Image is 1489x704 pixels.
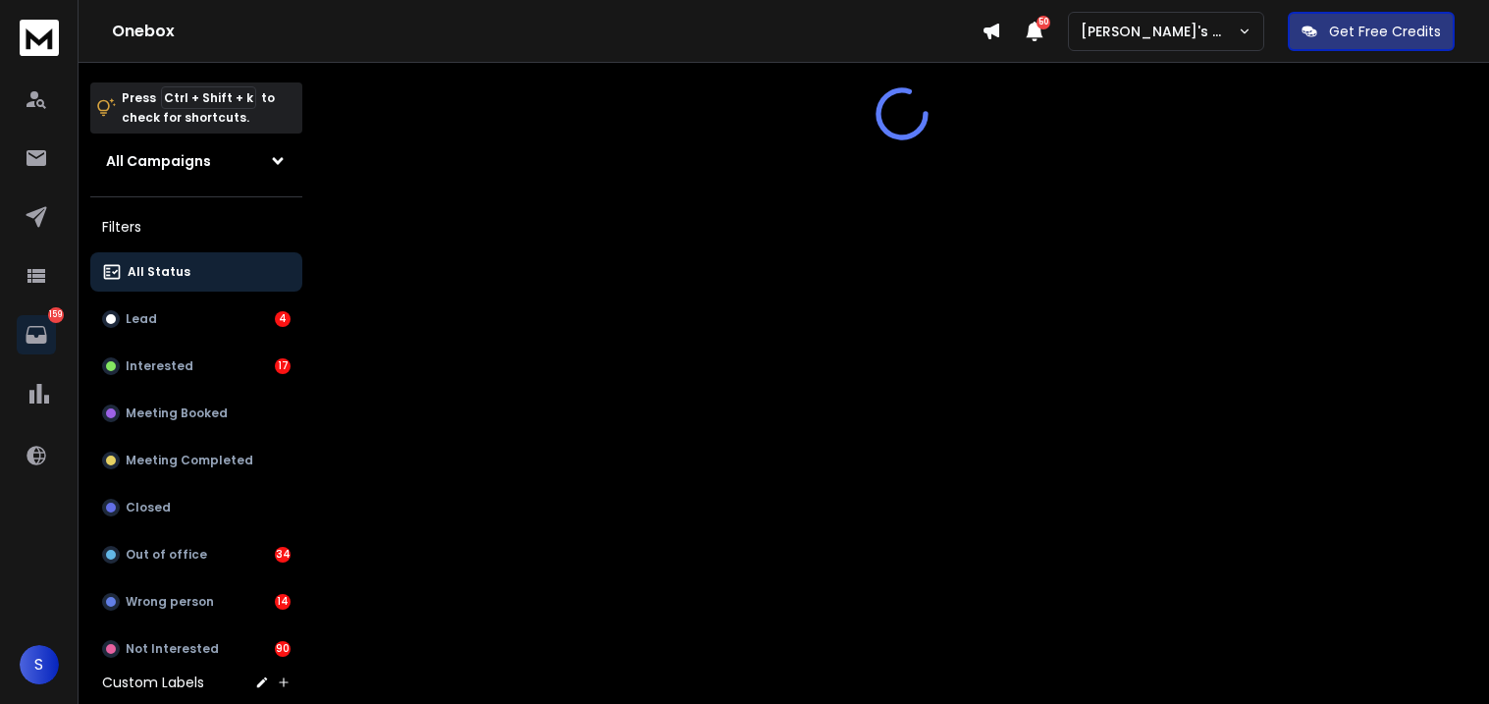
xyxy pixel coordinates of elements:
[1081,22,1238,41] p: [PERSON_NAME]'s Workspace
[102,673,204,692] h3: Custom Labels
[90,141,302,181] button: All Campaigns
[90,347,302,386] button: Interested17
[48,307,64,323] p: 159
[106,151,211,171] h1: All Campaigns
[90,535,302,574] button: Out of office34
[275,358,291,374] div: 17
[90,299,302,339] button: Lead4
[275,594,291,610] div: 14
[128,264,190,280] p: All Status
[1288,12,1455,51] button: Get Free Credits
[275,547,291,563] div: 34
[20,645,59,684] button: S
[90,441,302,480] button: Meeting Completed
[161,86,256,109] span: Ctrl + Shift + k
[20,20,59,56] img: logo
[126,311,157,327] p: Lead
[126,406,228,421] p: Meeting Booked
[90,629,302,669] button: Not Interested90
[90,213,302,241] h3: Filters
[126,594,214,610] p: Wrong person
[90,582,302,622] button: Wrong person14
[275,641,291,657] div: 90
[1037,16,1050,29] span: 50
[1329,22,1441,41] p: Get Free Credits
[126,500,171,515] p: Closed
[275,311,291,327] div: 4
[112,20,982,43] h1: Onebox
[126,641,219,657] p: Not Interested
[90,394,302,433] button: Meeting Booked
[17,315,56,354] a: 159
[126,547,207,563] p: Out of office
[122,88,275,128] p: Press to check for shortcuts.
[126,358,193,374] p: Interested
[90,488,302,527] button: Closed
[126,453,253,468] p: Meeting Completed
[90,252,302,292] button: All Status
